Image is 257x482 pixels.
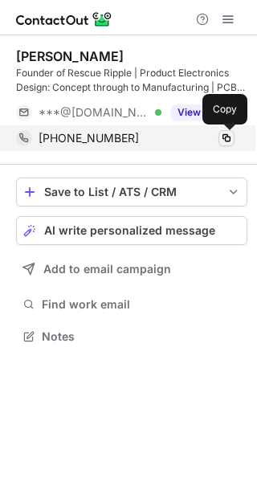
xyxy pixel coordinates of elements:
[42,329,241,344] span: Notes
[44,186,219,198] div: Save to List / ATS / CRM
[16,48,124,64] div: [PERSON_NAME]
[39,105,149,120] span: ***@[DOMAIN_NAME]
[16,66,247,95] div: Founder of Rescue Ripple | Product Electronics Design: Concept through to Manufacturing | PCB Design
[16,10,112,29] img: ContactOut v5.3.10
[43,263,171,276] span: Add to email campaign
[16,255,247,284] button: Add to email campaign
[16,178,247,206] button: save-profile-one-click
[44,224,215,237] span: AI write personalized message
[16,293,247,316] button: Find work email
[171,104,235,120] button: Reveal Button
[16,216,247,245] button: AI write personalized message
[39,131,139,145] span: [PHONE_NUMBER]
[42,297,241,312] span: Find work email
[16,325,247,348] button: Notes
